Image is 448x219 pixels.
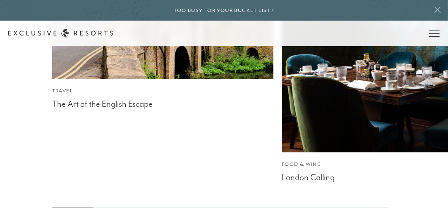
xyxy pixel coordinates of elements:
button: Open navigation [429,31,440,36]
div: Travel [52,87,273,95]
div: The Art of the English Escape [52,97,273,109]
h6: Too busy for your bucket list? [174,7,274,14]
